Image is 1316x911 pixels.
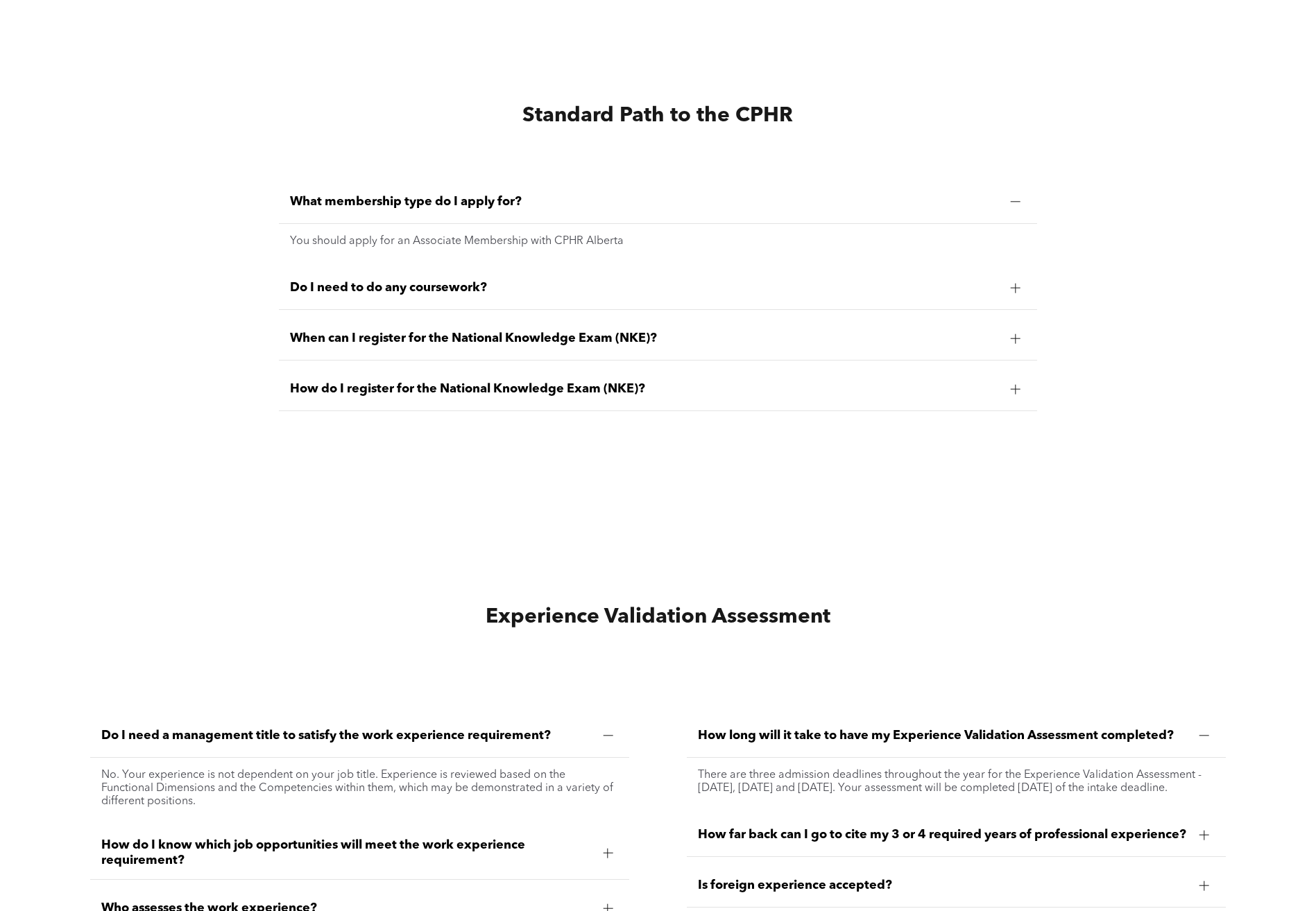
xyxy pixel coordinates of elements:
[101,838,592,868] span: How do I know which job opportunities will meet the work experience requirement?
[698,769,1215,795] p: There are three admission deadlines throughout the year for the Experience Validation Assessment ...
[486,607,830,627] span: Experience Validation Assessment
[290,331,999,346] span: When can I register for the National Knowledge Exam (NKE)?
[101,728,592,743] span: Do I need a management title to satisfy the work experience requirement?
[290,280,999,295] span: Do I need to do any coursework?
[698,728,1189,743] span: How long will it take to have my Experience Validation Assessment completed?
[698,827,1189,842] span: How far back can I go to cite my 3 or 4 required years of professional experience?
[101,769,619,808] p: No. Your experience is not dependent on your job title. Experience is reviewed based on the Funct...
[522,105,793,126] span: Standard Path to the CPHR
[698,878,1189,893] span: Is foreign experience accepted?
[290,194,999,209] span: What membership type do I apply for?
[290,235,1025,248] p: You should apply for an Associate Membership with CPHR Alberta
[290,381,999,397] span: How do I register for the National Knowledge Exam (NKE)?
